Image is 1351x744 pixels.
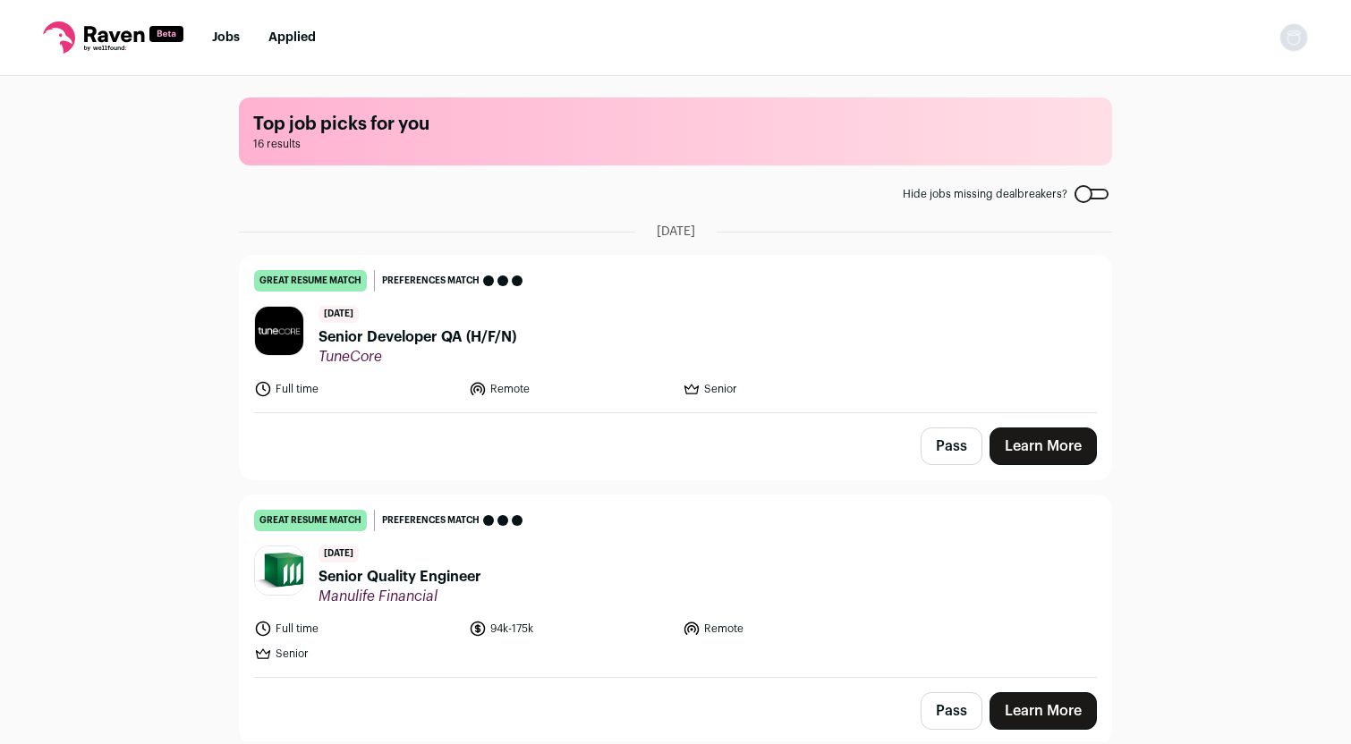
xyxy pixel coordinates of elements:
span: [DATE] [319,545,359,562]
button: Pass [921,427,982,465]
button: Pass [921,692,982,730]
img: nopic.png [1279,23,1308,52]
span: 16 results [253,137,1098,151]
a: Learn More [990,692,1097,730]
a: Applied [268,31,316,44]
span: Hide jobs missing dealbreakers? [903,187,1067,201]
div: great resume match [254,270,367,292]
div: great resume match [254,510,367,531]
a: great resume match Preferences match [DATE] Senior Developer QA (H/F/N) TuneCore Full time Remote... [240,256,1111,412]
img: 12f339831efbd00dc86a4ecd7726d0a6d7c45b670b2e86a553ef15fb7b7f7f62.jpg [255,307,303,355]
img: bf136246470b8eb1f2e00a63a3f8bbb77a19bfeee4226475b8dec2c9d2e514d2.jpg [255,546,303,595]
span: Senior Quality Engineer [319,566,481,588]
span: [DATE] [657,223,695,241]
a: Jobs [212,31,240,44]
li: Senior [683,380,887,398]
span: Preferences match [382,272,480,290]
span: TuneCore [319,348,516,366]
h1: Top job picks for you [253,112,1098,137]
li: Remote [683,620,887,638]
span: Manulife Financial [319,588,481,605]
span: Senior Developer QA (H/F/N) [319,326,516,348]
li: 94k-175k [469,620,673,638]
a: great resume match Preferences match [DATE] Senior Quality Engineer Manulife Financial Full time ... [240,495,1111,677]
li: Full time [254,380,458,398]
span: [DATE] [319,306,359,323]
li: Full time [254,620,458,638]
a: Learn More [990,427,1097,465]
button: Open dropdown [1279,23,1308,52]
li: Senior [254,645,458,663]
li: Remote [469,380,673,398]
span: Preferences match [382,511,480,529]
